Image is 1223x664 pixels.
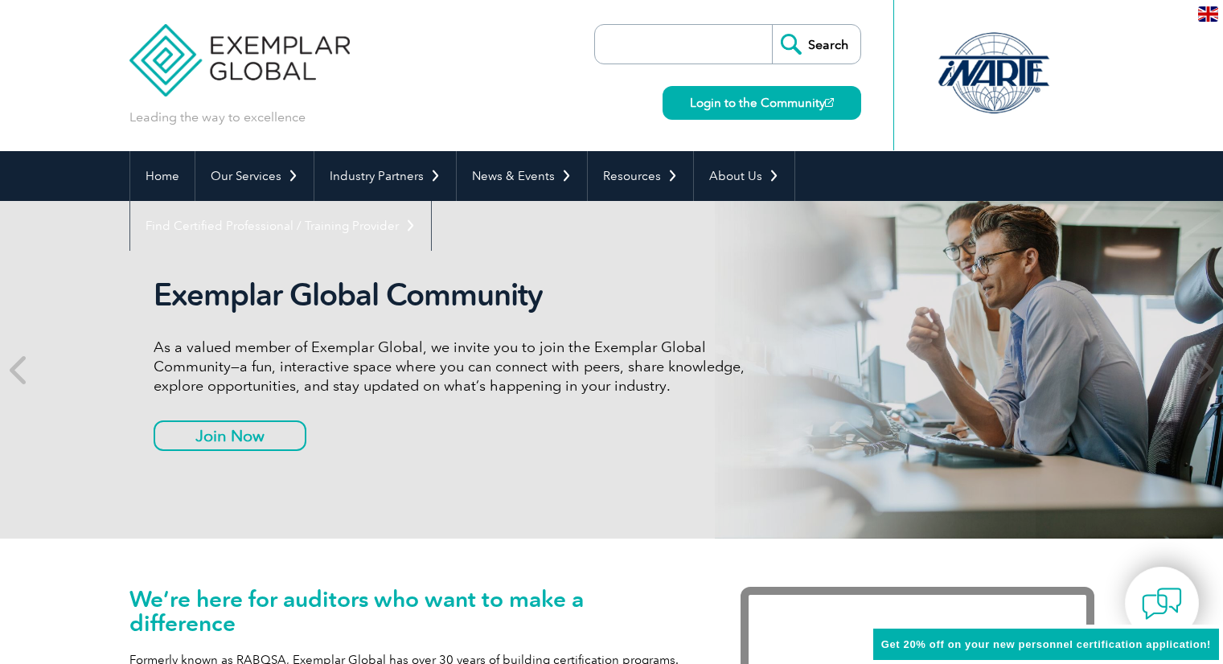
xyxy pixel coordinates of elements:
[129,587,692,635] h1: We’re here for auditors who want to make a difference
[130,151,195,201] a: Home
[1142,584,1182,624] img: contact-chat.png
[772,25,860,64] input: Search
[825,98,834,107] img: open_square.png
[129,109,306,126] p: Leading the way to excellence
[1198,6,1218,22] img: en
[663,86,861,120] a: Login to the Community
[457,151,587,201] a: News & Events
[588,151,693,201] a: Resources
[154,277,757,314] h2: Exemplar Global Community
[130,201,431,251] a: Find Certified Professional / Training Provider
[195,151,314,201] a: Our Services
[154,338,757,396] p: As a valued member of Exemplar Global, we invite you to join the Exemplar Global Community—a fun,...
[154,420,306,451] a: Join Now
[694,151,794,201] a: About Us
[881,638,1211,650] span: Get 20% off on your new personnel certification application!
[314,151,456,201] a: Industry Partners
